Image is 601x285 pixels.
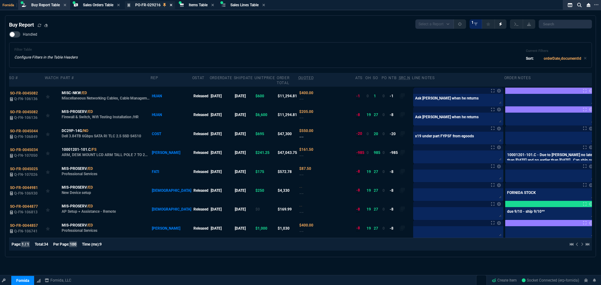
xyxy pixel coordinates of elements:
td: [PERSON_NAME] [151,219,192,237]
span: 0 [383,132,385,136]
td: $6,600 [254,105,277,124]
span: 0 [383,113,385,117]
span: Q-FN-106849 [14,135,38,139]
td: [DATE] [210,125,234,143]
div: ATS [355,75,362,80]
td: Released [192,181,210,200]
div: unitPrice [254,75,275,80]
td: [DATE] [234,162,254,181]
td: HUAN [151,105,192,124]
span: Time (ms): [82,242,100,247]
span: -- [299,135,304,139]
nx-icon: Split Panels [565,1,575,9]
td: $47,043.75 [277,143,298,162]
span: Page: [12,242,21,247]
td: 27 [373,181,381,200]
td: 27 [373,219,381,237]
td: $1,000 [254,219,277,237]
span: 0 [383,207,385,211]
div: -20 [356,131,362,137]
td: -8 [388,181,398,200]
span: MIS-PROSERV [62,185,87,190]
nx-icon: Open New Tab [594,2,598,8]
div: Add to Watchlist [46,110,59,119]
span: 0 [383,188,385,193]
div: SO # [9,75,18,80]
span: 0 [367,150,369,155]
div: OrderDate [210,75,232,80]
div: -985 [356,150,364,156]
td: Miscellaneous Networking Cables, Cable Management, etc [60,87,151,105]
td: -8 [388,200,398,219]
td: $47,300 [277,125,298,143]
td: Released [192,143,210,162]
td: -20 [388,125,398,143]
span: SO-FR-0045082 [10,110,38,114]
td: COST [151,125,192,143]
span: Quoted Cost [299,204,302,208]
td: 20 [373,125,381,143]
div: SO [373,75,378,80]
div: -8 [356,112,360,118]
a: /NO [82,128,88,134]
td: [DATE] [234,105,254,124]
p: Configure Filters in the Table Headers [14,54,78,60]
td: Released [192,200,210,219]
span: 1 / 1 [21,242,30,247]
span: SO-FR-0045025 [10,167,38,171]
td: 27 [373,105,381,124]
span: SO-FR-0044857 [10,223,38,228]
span: 0 [367,94,369,98]
td: Released [192,219,210,237]
td: [DATE] [210,162,234,181]
nx-icon: Close Tab [211,3,214,8]
div: Add to Watchlist [46,205,59,214]
td: [DATE] [210,105,234,124]
td: Released [192,87,210,105]
a: /ED [81,90,87,96]
td: Firewall & Switch, Wifi Testing Installation /HR [60,105,151,124]
div: -8 [356,225,360,231]
td: [DATE] [234,87,254,105]
td: $4,330 [277,181,298,200]
td: $0 [254,200,277,219]
td: [DATE] [234,200,254,219]
td: [DEMOGRAPHIC_DATA] [151,181,192,200]
span: 0 [383,170,385,174]
nx-icon: Close Workbench [584,1,593,9]
span: 19 [367,170,371,174]
span: 0 [383,226,385,231]
td: $175 [254,162,277,181]
span: Fornida [3,3,17,7]
td: -8 [388,219,398,237]
td: Released [192,125,210,143]
td: [PERSON_NAME] [151,143,192,162]
a: /FS [91,147,96,152]
td: [DATE] [210,200,234,219]
div: oStat [192,75,204,80]
span: 19 [367,188,371,193]
nx-icon: Close Tab [262,3,265,8]
td: [DATE] [210,87,234,105]
span: Handled [23,32,37,37]
span: Items Table [189,3,208,7]
span: Quoted Cost [299,129,313,133]
span: Q-FN-107050 [14,153,38,158]
span: 0 [383,150,385,155]
span: 100 [69,242,77,247]
span: -- [299,153,304,158]
h4: Buy Report [9,21,34,29]
div: -8 [356,169,360,175]
p: New Device setup [62,190,91,195]
td: AP Setup + Assistance - Remote [60,200,151,219]
span: Sales Orders Table [83,3,113,7]
span: Q-FN-107026 [14,172,38,177]
span: SO-FR-0045034 [10,148,38,152]
td: ARM, DESK MOUNT LCD ARM TALL POLE 7 TO 20 LBS WEIGHT CAPACITY POLISHED ALUMINUM [60,143,151,162]
abbr: Quoted Cost and Sourcing Notes [298,76,314,80]
div: Add to Watchlist [46,167,59,176]
span: Quoted Cost [299,223,313,227]
div: Add to Watchlist [46,186,59,195]
span: Quoted Cost [299,185,302,190]
td: [DATE] [210,143,234,162]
